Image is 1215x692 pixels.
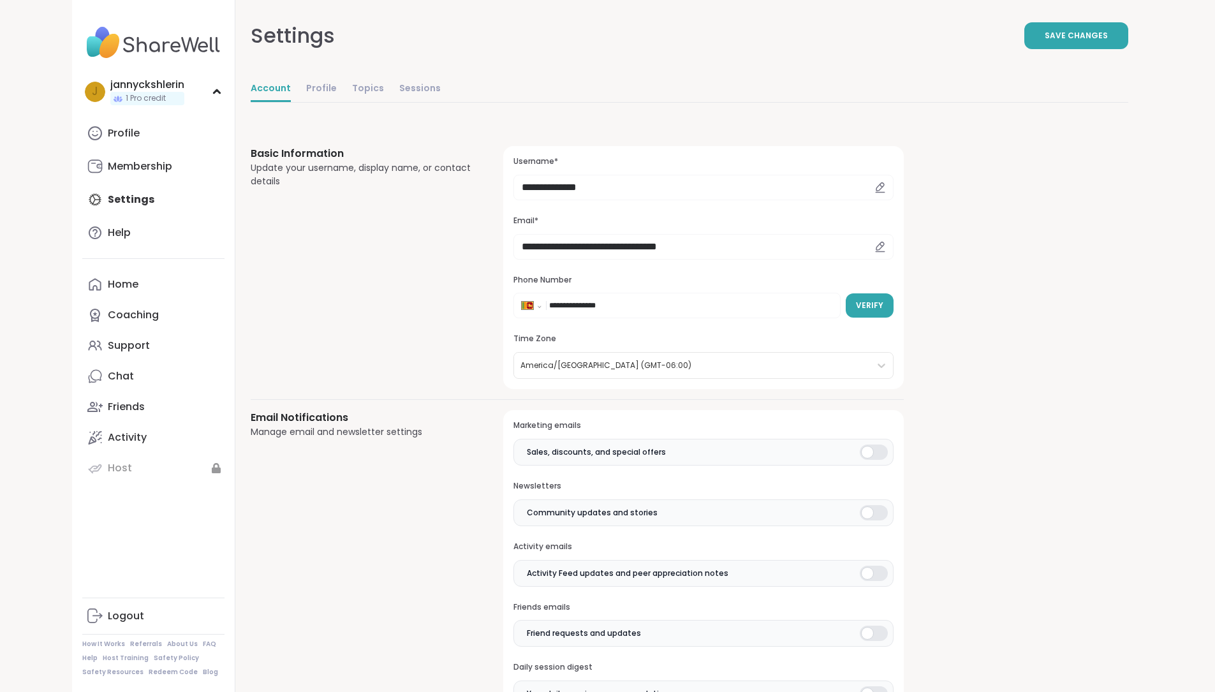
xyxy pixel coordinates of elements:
a: Safety Resources [82,668,144,677]
div: Chat [108,369,134,383]
a: Help [82,654,98,663]
a: Referrals [130,640,162,649]
h3: Friends emails [513,602,893,613]
div: Manage email and newsletter settings [251,425,473,439]
span: Community updates and stories [527,507,658,519]
a: Home [82,269,225,300]
h3: Phone Number [513,275,893,286]
a: Safety Policy [154,654,199,663]
a: How It Works [82,640,125,649]
a: Profile [82,118,225,149]
div: Coaching [108,308,159,322]
a: Coaching [82,300,225,330]
a: Blog [203,668,218,677]
div: Logout [108,609,144,623]
span: Save Changes [1045,30,1108,41]
h3: Newsletters [513,481,893,492]
a: About Us [167,640,198,649]
div: Friends [108,400,145,414]
div: Host [108,461,132,475]
span: 1 Pro credit [126,93,166,104]
h3: Time Zone [513,334,893,344]
a: Membership [82,151,225,182]
div: Membership [108,159,172,173]
h3: Email* [513,216,893,226]
div: jannyckshlerin [110,78,184,92]
div: Support [108,339,150,353]
span: Activity Feed updates and peer appreciation notes [527,568,728,579]
h3: Daily session digest [513,662,893,673]
a: Logout [82,601,225,631]
a: Account [251,77,291,102]
div: Help [108,226,131,240]
div: Update your username, display name, or contact details [251,161,473,188]
button: Verify [846,293,894,318]
a: Redeem Code [149,668,198,677]
a: Profile [306,77,337,102]
a: Sessions [399,77,441,102]
a: Help [82,217,225,248]
a: Friends [82,392,225,422]
a: Support [82,330,225,361]
h3: Basic Information [251,146,473,161]
h3: Username* [513,156,893,167]
h3: Marketing emails [513,420,893,431]
div: Settings [251,20,335,51]
span: Sales, discounts, and special offers [527,446,666,458]
h3: Activity emails [513,541,893,552]
a: Host [82,453,225,483]
span: Friend requests and updates [527,628,641,639]
a: Activity [82,422,225,453]
a: Chat [82,361,225,392]
img: ShareWell Nav Logo [82,20,225,65]
a: FAQ [203,640,216,649]
div: Home [108,277,138,291]
span: Verify [856,300,883,311]
a: Topics [352,77,384,102]
div: Activity [108,431,147,445]
div: Profile [108,126,140,140]
span: j [92,84,98,100]
button: Save Changes [1024,22,1128,49]
a: Host Training [103,654,149,663]
h3: Email Notifications [251,410,473,425]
